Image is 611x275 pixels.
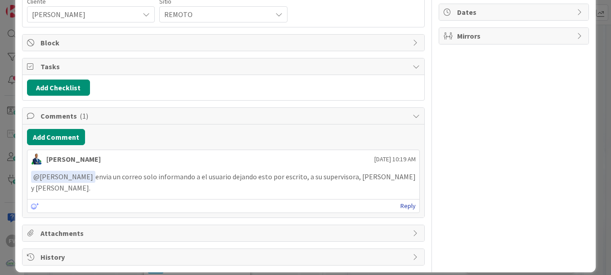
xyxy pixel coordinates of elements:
[457,31,572,41] span: Mirrors
[80,111,88,120] span: ( 1 )
[457,7,572,18] span: Dates
[27,129,85,145] button: Add Comment
[40,228,408,239] span: Attachments
[32,8,135,21] span: [PERSON_NAME]
[40,111,408,121] span: Comments
[33,172,93,181] span: [PERSON_NAME]
[164,8,267,21] span: REMOTO
[31,171,416,193] p: envia un correo solo informando a el usuario dejando esto por escrito, a su supervisora, [PERSON_...
[374,155,416,164] span: [DATE] 10:19 AM
[33,172,40,181] span: @
[40,61,408,72] span: Tasks
[400,200,416,212] a: Reply
[40,252,408,262] span: History
[31,154,42,164] img: GA
[27,80,90,96] button: Add Checklist
[40,37,408,48] span: Block
[46,154,101,164] div: [PERSON_NAME]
